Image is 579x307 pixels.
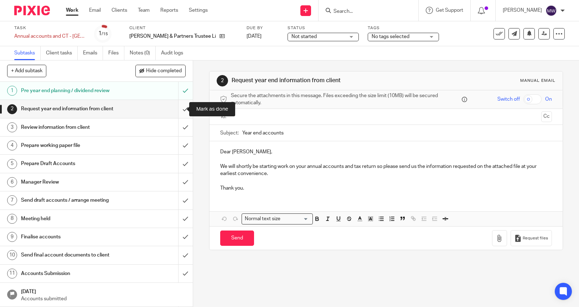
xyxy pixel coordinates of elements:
[368,25,439,31] label: Tags
[102,32,108,36] small: /15
[189,7,208,14] a: Settings
[21,104,121,114] h1: Request year end information from client
[129,25,238,31] label: Client
[21,250,121,260] h1: Send final account documents to client
[21,85,121,96] h1: Pre year end planning / dividend review
[288,25,359,31] label: Status
[333,9,397,15] input: Search
[98,30,108,38] div: 1
[146,68,182,74] span: Hide completed
[242,213,313,224] div: Search for option
[46,46,78,60] a: Client tasks
[66,7,78,14] a: Work
[7,250,17,260] div: 10
[7,195,17,205] div: 7
[14,33,86,40] div: Annual accounts and CT - UK
[108,46,124,60] a: Files
[14,25,86,31] label: Task
[112,7,127,14] a: Clients
[436,8,463,13] span: Get Support
[511,230,552,246] button: Request files
[7,159,17,169] div: 5
[21,295,186,302] p: Accounts submitted
[135,65,186,77] button: Hide completed
[21,268,121,279] h1: Accounts Submission
[520,78,555,84] div: Manual email
[220,231,254,246] input: Send
[503,7,542,14] p: [PERSON_NAME]
[7,177,17,187] div: 6
[7,122,17,132] div: 3
[523,235,548,241] span: Request files
[14,33,86,40] div: Annual accounts and CT - [GEOGRAPHIC_DATA]
[129,33,216,40] p: [PERSON_NAME] & Partners Trustee Limited
[21,158,121,169] h1: Prepare Draft Accounts
[7,232,17,242] div: 9
[160,7,178,14] a: Reports
[21,195,121,206] h1: Send draft accounts / arrange meeting
[220,148,552,155] p: Dear [PERSON_NAME],
[138,7,150,14] a: Team
[130,46,156,60] a: Notes (0)
[7,141,17,150] div: 4
[231,92,460,107] span: Secure the attachments in this message. Files exceeding the size limit (10MB) will be secured aut...
[161,46,188,60] a: Audit logs
[7,214,17,224] div: 8
[291,34,317,39] span: Not started
[14,46,41,60] a: Subtasks
[7,269,17,279] div: 11
[220,163,552,178] p: We will shortly be starting work on your annual accounts and tax return so please send us the inf...
[7,86,17,96] div: 1
[220,113,228,120] label: To:
[247,34,262,39] span: [DATE]
[541,111,552,122] button: Cc
[372,34,409,39] span: No tags selected
[497,96,520,103] span: Switch off
[21,286,186,295] h1: [DATE]
[21,122,121,133] h1: Review information from client
[243,215,282,223] span: Normal text size
[545,96,552,103] span: On
[217,75,228,86] div: 2
[89,7,101,14] a: Email
[283,215,309,223] input: Search for option
[232,77,401,84] h1: Request year end information from client
[83,46,103,60] a: Emails
[21,177,121,187] h1: Manager Review
[247,25,279,31] label: Due by
[220,129,239,137] label: Subject:
[21,232,121,242] h1: Finalise accounts
[546,5,557,16] img: svg%3E
[220,185,552,192] p: Thank you.
[7,104,17,114] div: 2
[7,65,46,77] button: + Add subtask
[21,213,121,224] h1: Meeting held
[21,140,121,151] h1: Prepare working paper file
[14,6,50,15] img: Pixie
